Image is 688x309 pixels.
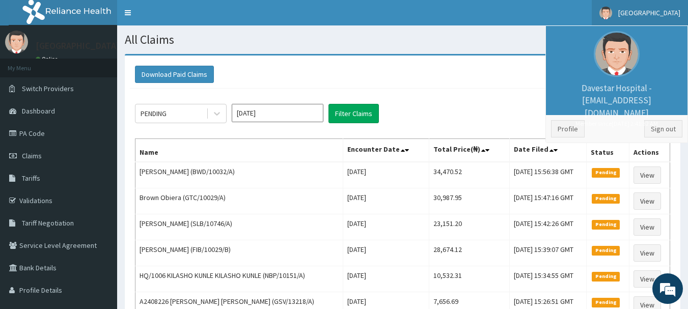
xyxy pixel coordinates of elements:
[343,214,429,240] td: [DATE]
[22,106,55,116] span: Dashboard
[343,162,429,188] td: [DATE]
[618,8,680,17] span: [GEOGRAPHIC_DATA]
[36,41,120,50] p: [GEOGRAPHIC_DATA]
[634,166,661,184] a: View
[22,218,74,228] span: Tariff Negotiation
[22,84,74,93] span: Switch Providers
[509,162,587,188] td: [DATE] 15:56:38 GMT
[429,214,509,240] td: 23,151.20
[592,246,620,255] span: Pending
[36,55,60,63] a: Online
[429,139,509,162] th: Total Price(₦)
[592,298,620,307] span: Pending
[551,82,682,128] p: Davestar Hospital - [EMAIL_ADDRESS][DOMAIN_NAME]
[135,139,343,162] th: Name
[135,240,343,266] td: [PERSON_NAME] (FIB/10029/B)
[551,120,585,137] a: Profile
[629,139,670,162] th: Actions
[135,66,214,83] button: Download Paid Claims
[343,188,429,214] td: [DATE]
[343,240,429,266] td: [DATE]
[125,33,680,46] h1: All Claims
[343,139,429,162] th: Encounter Date
[429,240,509,266] td: 28,674.12
[232,104,323,122] input: Select Month and Year
[5,31,28,53] img: User Image
[634,218,661,236] a: View
[509,240,587,266] td: [DATE] 15:39:07 GMT
[328,104,379,123] button: Filter Claims
[135,266,343,292] td: HQ/1006 KILASHO KUNLE KILASHO KUNLE (NBP/10151/A)
[592,168,620,177] span: Pending
[22,174,40,183] span: Tariffs
[509,188,587,214] td: [DATE] 15:47:16 GMT
[594,31,640,77] img: User Image
[592,194,620,203] span: Pending
[634,244,661,262] a: View
[135,214,343,240] td: [PERSON_NAME] (SLB/10746/A)
[634,270,661,288] a: View
[634,192,661,210] a: View
[135,162,343,188] td: [PERSON_NAME] (BWD/10032/A)
[429,188,509,214] td: 30,987.95
[592,220,620,229] span: Pending
[141,108,167,119] div: PENDING
[135,188,343,214] td: Brown Obiera (GTC/10029/A)
[509,139,587,162] th: Date Filed
[22,151,42,160] span: Claims
[599,7,612,19] img: User Image
[551,119,682,128] small: Member since [DATE] 2:41:32 AM
[429,266,509,292] td: 10,532.31
[343,266,429,292] td: [DATE]
[509,214,587,240] td: [DATE] 15:42:26 GMT
[644,120,682,137] a: Sign out
[429,162,509,188] td: 34,470.52
[509,266,587,292] td: [DATE] 15:34:55 GMT
[587,139,629,162] th: Status
[592,272,620,281] span: Pending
